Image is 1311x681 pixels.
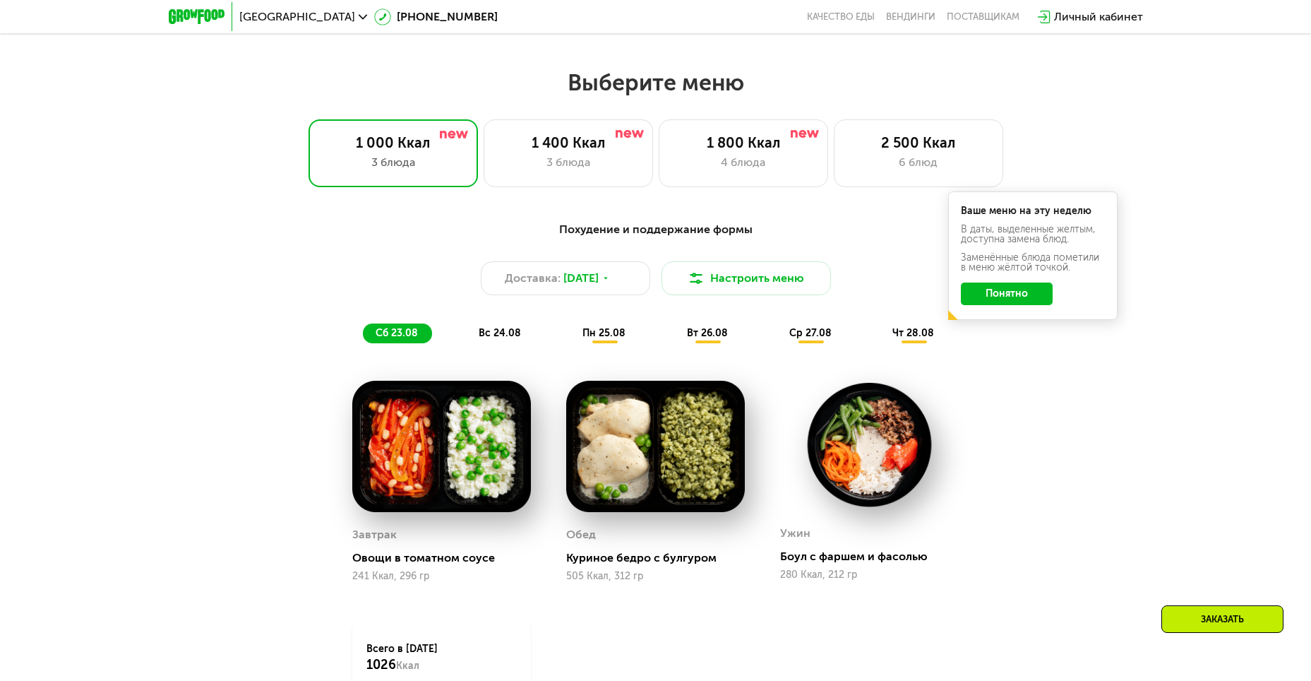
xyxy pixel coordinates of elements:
div: 3 блюда [498,154,638,171]
div: 1 800 Ккал [674,134,813,151]
div: 4 блюда [674,154,813,171]
div: 280 Ккал, 212 гр [780,569,959,581]
span: Ккал [396,660,419,672]
div: Ужин [780,523,810,544]
div: Заменённые блюда пометили в меню жёлтой точкой. [961,253,1105,273]
div: Личный кабинет [1054,8,1143,25]
div: 1 400 Ккал [498,134,638,151]
span: [GEOGRAPHIC_DATA] [239,11,355,23]
div: Похудение и поддержание формы [238,221,1074,239]
div: 241 Ккал, 296 гр [352,571,531,582]
span: пн 25.08 [582,327,625,339]
div: Всего в [DATE] [366,642,517,673]
button: Настроить меню [662,261,831,295]
div: Обед [566,524,596,545]
a: [PHONE_NUMBER] [374,8,498,25]
span: вт 26.08 [687,327,728,339]
button: Понятно [961,283,1053,305]
div: поставщикам [947,11,1019,23]
a: Качество еды [807,11,875,23]
span: [DATE] [563,270,599,287]
span: вс 24.08 [479,327,521,339]
div: 505 Ккал, 312 гр [566,571,745,582]
span: ср 27.08 [789,327,832,339]
div: 6 блюд [849,154,988,171]
div: Боул с фаршем и фасолью [780,550,970,564]
div: 2 500 Ккал [849,134,988,151]
span: чт 28.08 [892,327,934,339]
h2: Выберите меню [45,69,1266,97]
div: 1 000 Ккал [323,134,463,151]
div: В даты, выделенные желтым, доступна замена блюд. [961,225,1105,244]
span: 1026 [366,657,396,673]
div: Куриное бедро с булгуром [566,551,756,565]
div: Ваше меню на эту неделю [961,206,1105,216]
div: Заказать [1161,605,1283,633]
div: Завтрак [352,524,397,545]
span: сб 23.08 [376,327,418,339]
div: 3 блюда [323,154,463,171]
span: Доставка: [505,270,561,287]
a: Вендинги [886,11,935,23]
div: Овощи в томатном соусе [352,551,542,565]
